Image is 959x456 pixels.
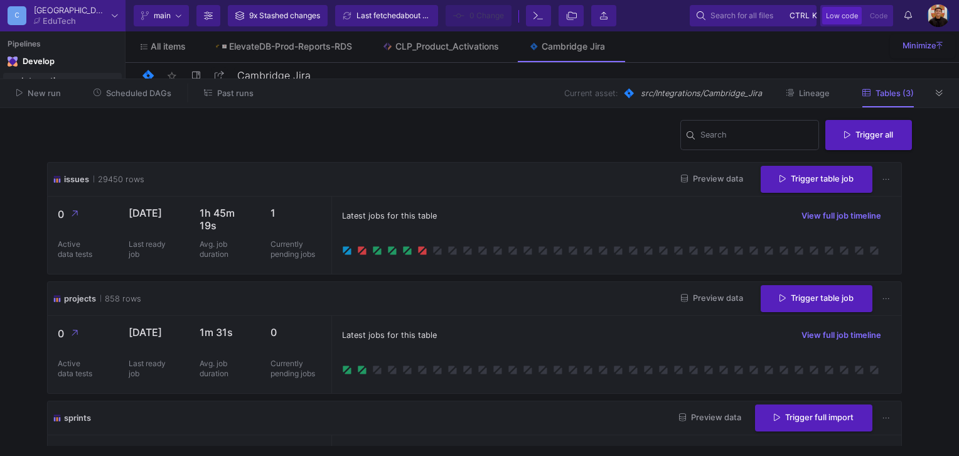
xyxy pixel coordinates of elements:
p: Last ready job [129,239,166,259]
button: Search for all filesctrlk [690,5,817,26]
div: Cambridge Jira [542,41,605,52]
p: [DATE] [129,207,179,219]
span: ctrl [790,8,810,23]
span: main [154,6,171,25]
button: Last fetchedabout 2 hours ago [335,5,438,26]
img: Logo [141,68,156,84]
button: 9x Stashed changes [228,5,328,26]
p: 1 [271,207,321,219]
button: main [134,5,189,26]
p: 0 [271,326,321,339]
div: Develop [23,57,41,67]
span: Trigger full import [774,413,854,422]
img: icon [53,293,62,305]
p: Active data tests [58,359,95,379]
span: Current asset: [564,87,618,99]
a: Integrations [3,73,122,89]
button: Preview data [671,170,753,189]
button: Past runs [189,84,269,103]
div: Last fetched [356,6,432,25]
span: Lineage [799,89,830,98]
span: src/Integrations/Cambridge_Jira [641,87,762,99]
span: Latest jobs for this table [342,329,437,341]
p: 0 [58,326,109,342]
img: Tab icon [529,41,540,52]
span: Search for all files [710,6,773,25]
button: Scheduled DAGs [78,84,187,103]
p: Avg. job duration [200,359,237,379]
p: [DATE] [129,326,179,339]
img: Tab icon [382,41,393,52]
p: Avg. job duration [200,239,237,259]
span: projects [64,293,96,305]
div: [GEOGRAPHIC_DATA] [34,6,107,14]
div: CLP_Product_Activations [395,41,499,52]
button: Preview data [669,408,751,428]
button: Code [866,7,891,24]
p: Active data tests [58,239,95,259]
span: Trigger all [844,130,893,139]
button: Trigger all [825,120,912,150]
span: Preview data [679,413,741,422]
span: issues [64,173,89,185]
span: Preview data [681,293,743,303]
button: View full job timeline [791,207,891,225]
button: New run [1,84,76,103]
span: Tables (3) [876,89,914,98]
img: Tab icon [216,45,227,48]
button: Tables (3) [847,84,929,103]
button: Trigger table job [761,166,872,193]
span: Preview data [681,174,743,183]
p: 1m 31s [200,326,250,339]
p: Last ready job [129,359,166,379]
div: C [8,6,26,25]
p: 0 [58,207,109,222]
img: bg52tvgs8dxfpOhHYAd0g09LCcAxm85PnUXHwHyc.png [927,4,950,27]
div: ElevateDB-Prod-Reports-RDS [229,41,352,52]
mat-expansion-panel-header: Navigation iconDevelop [3,52,122,72]
span: All items [151,41,186,52]
span: Trigger table job [780,293,854,303]
p: Currently pending jobs [271,359,321,379]
span: New run [28,89,61,98]
button: View full job timeline [791,326,891,345]
img: Navigation icon [8,57,18,67]
button: Trigger table job [761,285,872,312]
span: View full job timeline [801,330,881,340]
span: View full job timeline [801,211,881,220]
span: 858 rows [100,293,141,305]
img: Jira [623,87,636,100]
img: icon [53,412,62,424]
div: Integrations [21,76,119,86]
button: Lineage [771,84,845,103]
mat-icon: star_border [164,68,179,84]
span: Scheduled DAGs [106,89,171,98]
button: ctrlk [786,8,810,23]
p: Currently pending jobs [271,239,321,259]
div: 9x Stashed changes [249,6,320,25]
p: 1h 45m 19s [200,207,250,232]
span: k [812,8,817,23]
span: Low code [826,11,858,20]
span: Latest jobs for this table [342,210,437,222]
span: Past runs [217,89,254,98]
button: Preview data [671,289,753,308]
span: sprints [64,412,91,424]
span: 29450 rows [94,173,144,185]
button: Low code [822,7,862,24]
span: about 2 hours ago [400,11,463,20]
span: Trigger table job [780,174,854,183]
button: Trigger full import [755,404,872,432]
div: EduTech [43,17,76,25]
span: Code [870,11,887,20]
img: icon [53,173,62,185]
